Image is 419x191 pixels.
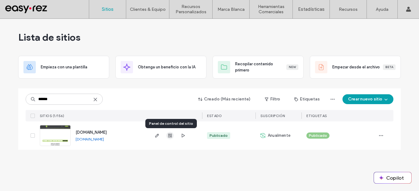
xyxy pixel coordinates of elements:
div: Empieza con una plantilla [18,56,109,79]
span: Obtenga un beneficio con la IA [138,64,195,70]
label: Herramientas Comerciales [250,4,292,14]
div: Panel de control del sitio [145,119,197,128]
button: Etiquetas [289,94,325,104]
label: Ayuda [376,7,388,12]
div: New [286,64,298,70]
div: Empezar desde el archivoBeta [310,56,401,79]
span: Empieza con una plantilla [41,64,87,70]
button: Creado (Más reciente) [193,94,256,104]
label: Sitios [102,6,114,12]
span: Lista de sitios [18,31,81,43]
div: Beta [383,64,396,70]
label: Recursos [339,7,358,12]
a: [DOMAIN_NAME] [76,137,104,141]
span: Publicado [309,133,327,138]
div: Obtenga un beneficio con la IA [115,56,206,79]
span: Anualmente [268,132,290,139]
span: ETIQUETAS [306,114,327,118]
div: Recopilar contenido primeroNew [213,56,304,79]
label: Recursos Personalizados [169,4,212,14]
span: Suscripción [260,114,285,118]
label: Estadísticas [298,6,325,12]
span: Recopilar contenido primero [235,61,286,73]
label: Marca Blanca [218,7,245,12]
span: SITIOS (1/156) [40,114,64,118]
a: [DOMAIN_NAME] [76,130,107,135]
button: Crear nuevo sitio [342,94,393,104]
span: Empezar desde el archivo [332,64,380,70]
label: Clientes & Equipo [130,7,166,12]
span: Ayuda [13,4,30,10]
button: Filtro [259,94,286,104]
div: Publicado [209,133,228,138]
button: Copilot [374,172,411,183]
span: ESTADO [207,114,222,118]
